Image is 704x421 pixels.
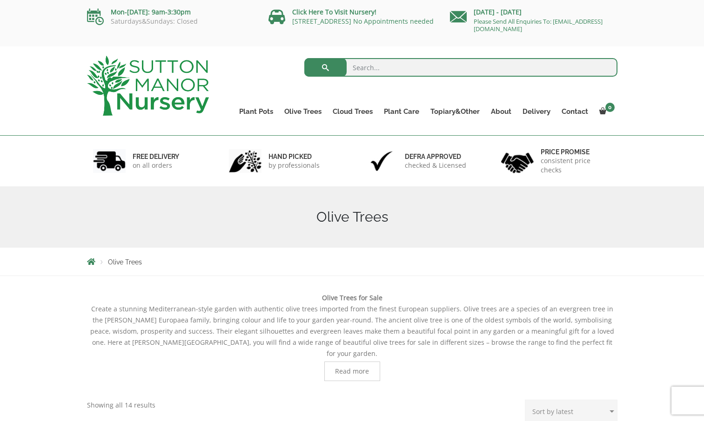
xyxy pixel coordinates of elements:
[405,152,466,161] h6: Defra approved
[87,209,617,225] h1: Olive Trees
[335,368,369,375] span: Read more
[405,161,466,170] p: checked & Licensed
[268,161,320,170] p: by professionals
[556,105,594,118] a: Contact
[87,258,617,265] nav: Breadcrumbs
[541,156,611,175] p: consistent price checks
[517,105,556,118] a: Delivery
[304,58,617,77] input: Search...
[485,105,517,118] a: About
[87,400,155,411] p: Showing all 14 results
[87,56,209,116] img: logo
[378,105,425,118] a: Plant Care
[93,149,126,173] img: 1.jpg
[327,105,378,118] a: Cloud Trees
[501,147,534,175] img: 4.jpg
[292,17,434,26] a: [STREET_ADDRESS] No Appointments needed
[541,148,611,156] h6: Price promise
[133,152,179,161] h6: FREE DELIVERY
[322,293,382,302] b: Olive Trees for Sale
[292,7,376,16] a: Click Here To Visit Nursery!
[108,258,142,266] span: Olive Trees
[229,149,261,173] img: 2.jpg
[425,105,485,118] a: Topiary&Other
[268,152,320,161] h6: hand picked
[87,292,617,381] div: Create a stunning Mediterranean-style garden with authentic olive trees imported from the finest ...
[87,18,255,25] p: Saturdays&Sundays: Closed
[365,149,398,173] img: 3.jpg
[474,17,603,33] a: Please Send All Enquiries To: [EMAIL_ADDRESS][DOMAIN_NAME]
[234,105,279,118] a: Plant Pots
[133,161,179,170] p: on all orders
[87,7,255,18] p: Mon-[DATE]: 9am-3:30pm
[594,105,617,118] a: 0
[279,105,327,118] a: Olive Trees
[605,103,615,112] span: 0
[450,7,617,18] p: [DATE] - [DATE]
